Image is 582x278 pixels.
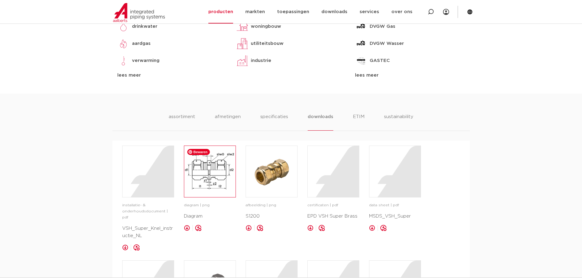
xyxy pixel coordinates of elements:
[246,146,298,197] a: image for S1200
[132,23,157,30] p: drinkwater
[117,72,227,79] div: lees meer
[169,113,195,131] li: assortiment
[251,23,281,30] p: woningbouw
[236,38,248,50] img: utiliteitsbouw
[236,55,248,67] img: industrie
[251,57,271,64] p: industrie
[369,202,421,208] p: data sheet | pdf
[353,113,364,131] li: ETIM
[307,213,359,220] p: EPD VSH Super Brass
[117,20,130,33] img: drinkwater
[370,23,395,30] p: DVGW Gas
[246,202,298,208] p: afbeelding | png
[122,202,174,221] p: installatie- & onderhoudsdocument | pdf
[184,213,236,220] p: Diagram
[355,20,367,33] img: DVGW Gas
[184,146,236,197] img: image for Diagram
[117,38,130,50] img: aardgas
[246,146,297,197] img: image for S1200
[308,113,333,131] li: downloads
[132,40,151,47] p: aardgas
[260,113,288,131] li: specificaties
[384,113,413,131] li: sustainability
[355,38,367,50] img: DVGW Wasser
[369,213,421,220] p: MSDS_VSH_Super
[355,55,367,67] img: GASTEC
[117,55,130,67] img: verwarming
[370,40,404,47] p: DVGW Wasser
[215,113,241,131] li: afmetingen
[251,40,284,47] p: utiliteitsbouw
[187,149,210,155] span: Bewaren
[370,57,390,64] p: GASTEC
[122,225,174,240] p: VSH_Super_Knel_instructie_NL
[184,146,236,197] a: image for Diagram
[355,72,465,79] div: lees meer
[246,213,298,220] p: S1200
[184,202,236,208] p: diagram | png
[132,57,159,64] p: verwarming
[307,202,359,208] p: certificaten | pdf
[236,20,248,33] img: woningbouw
